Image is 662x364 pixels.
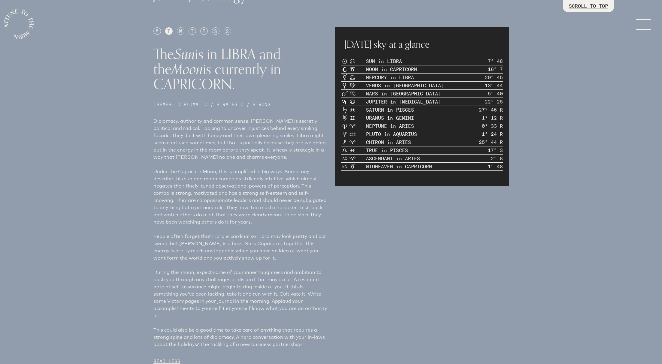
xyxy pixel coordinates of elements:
p: MIDHEAVEN in CAPRICORN [366,163,432,170]
div: S [224,27,231,35]
p: This could also be a good time to take care of anything that requires a strong spine and lots of ... [153,326,328,348]
p: 0° 33 R [482,122,503,130]
p: 16° 7 [488,66,503,73]
p: 22° 25 [485,98,503,105]
p: 5° 40 [488,90,503,97]
div: M [153,27,161,35]
p: URANUS in GEMINI [366,114,414,122]
h1: The is in LIBRA and the is currently in CAPRICORN. [153,47,328,91]
p: 20° 45 [485,74,503,81]
p: 17° 3 [488,147,503,154]
p: VENUS in [GEOGRAPHIC_DATA] [366,82,444,89]
p: Under the Capricorn Moon, this is amplified in big ways. Some may describe this sun and moon comb... [153,168,328,226]
div: F [200,27,208,35]
span: Moon [171,58,203,81]
p: MERCURY in LIBRA [366,74,414,81]
p: 1° 48 [488,163,503,170]
p: MOON in CAPRICORN [366,66,417,73]
p: SUN in LIBRA [366,58,402,65]
p: PLUTO in AQUARIUS [366,131,417,138]
p: TRUE in PISCES [366,147,408,154]
p: MARS in [GEOGRAPHIC_DATA] [366,90,441,97]
p: Diplomacy, authority and common sense. [PERSON_NAME] is secretly political and radical. Looking t... [153,118,328,161]
p: SCROLL TO TOP [569,2,608,10]
p: 2° 8 [491,155,503,162]
p: 25° 44 R [479,139,503,146]
p: 1° 12 R [482,114,503,122]
p: During this moon, expect some of your inner toughness and ambition to push you through any challe... [153,269,328,319]
div: T [189,27,196,35]
div: THEMES: DIPLOMATIC / STRATEGIC / STRONG [153,101,328,108]
p: CHIRON in ARIES [366,139,411,146]
p: JUPITER in [MEDICAL_DATA] [366,98,441,105]
div: T [165,27,173,35]
p: 1° 24 R [482,131,503,138]
p: 13° 44 [485,82,503,89]
p: 7° 48 [488,58,503,65]
p: People often forget that Libra is cardinal so Libra may look pretty and act sweet, but [PERSON_NA... [153,233,328,262]
div: W [177,27,184,35]
span: Sun [174,43,195,66]
h2: [DATE] sky at a glance [344,37,499,51]
p: ASCENDANT in ARIES [366,155,420,162]
p: NEPTUNE in ARIES [366,122,414,130]
p: SATURN in PISCES [366,106,414,113]
div: S [212,27,219,35]
p: 27° 46 R [479,106,503,113]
